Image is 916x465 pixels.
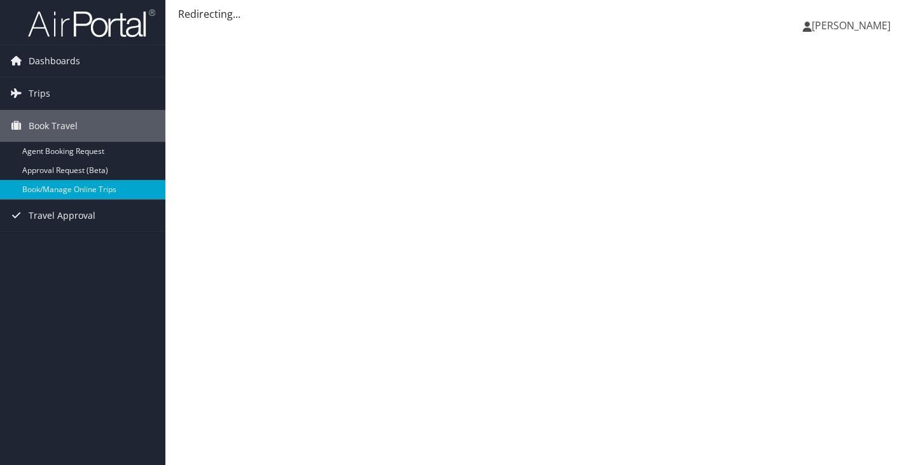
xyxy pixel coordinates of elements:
[803,6,903,45] a: [PERSON_NAME]
[812,18,891,32] span: [PERSON_NAME]
[29,200,95,232] span: Travel Approval
[178,6,903,22] div: Redirecting...
[29,110,78,142] span: Book Travel
[29,45,80,77] span: Dashboards
[29,78,50,109] span: Trips
[28,8,155,38] img: airportal-logo.png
